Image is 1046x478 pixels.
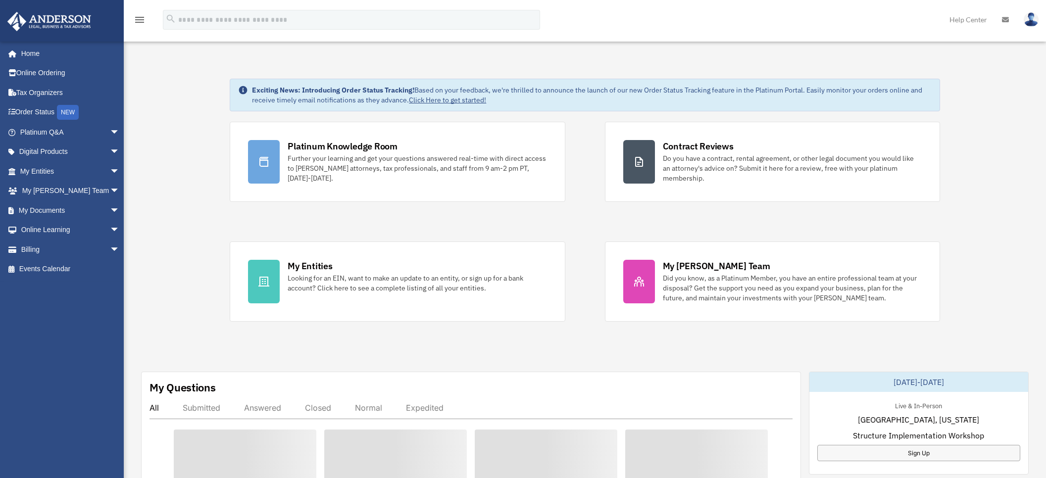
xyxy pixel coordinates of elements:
a: Billingarrow_drop_down [7,239,135,259]
div: [DATE]-[DATE] [809,372,1028,392]
span: arrow_drop_down [110,161,130,182]
span: arrow_drop_down [110,220,130,240]
a: Platinum Knowledge Room Further your learning and get your questions answered real-time with dire... [230,122,565,202]
div: All [149,403,159,413]
span: arrow_drop_down [110,239,130,260]
div: Answered [244,403,281,413]
div: NEW [57,105,79,120]
a: My Entitiesarrow_drop_down [7,161,135,181]
span: [GEOGRAPHIC_DATA], [US_STATE] [858,414,979,426]
span: Structure Implementation Workshop [853,430,984,441]
div: Expedited [406,403,444,413]
div: Based on your feedback, we're thrilled to announce the launch of our new Order Status Tracking fe... [252,85,931,105]
span: arrow_drop_down [110,122,130,143]
div: Normal [355,403,382,413]
a: Home [7,44,130,63]
div: Looking for an EIN, want to make an update to an entity, or sign up for a bank account? Click her... [288,273,547,293]
div: Submitted [183,403,220,413]
img: Anderson Advisors Platinum Portal [4,12,94,31]
a: Online Learningarrow_drop_down [7,220,135,240]
a: My Documentsarrow_drop_down [7,200,135,220]
div: My Questions [149,380,216,395]
a: Order StatusNEW [7,102,135,123]
div: Did you know, as a Platinum Member, you have an entire professional team at your disposal? Get th... [663,273,922,303]
strong: Exciting News: Introducing Order Status Tracking! [252,86,414,95]
span: arrow_drop_down [110,142,130,162]
i: menu [134,14,146,26]
a: Sign Up [817,445,1020,461]
span: arrow_drop_down [110,200,130,221]
div: Further your learning and get your questions answered real-time with direct access to [PERSON_NAM... [288,153,547,183]
a: Online Ordering [7,63,135,83]
a: My [PERSON_NAME] Team Did you know, as a Platinum Member, you have an entire professional team at... [605,241,940,322]
div: Closed [305,403,331,413]
a: Click Here to get started! [409,96,486,104]
a: menu [134,17,146,26]
span: arrow_drop_down [110,181,130,201]
div: Live & In-Person [887,400,950,410]
div: Do you have a contract, rental agreement, or other legal document you would like an attorney's ad... [663,153,922,183]
a: Contract Reviews Do you have a contract, rental agreement, or other legal document you would like... [605,122,940,202]
a: My Entities Looking for an EIN, want to make an update to an entity, or sign up for a bank accoun... [230,241,565,322]
a: Tax Organizers [7,83,135,102]
i: search [165,13,176,24]
a: Events Calendar [7,259,135,279]
img: User Pic [1024,12,1039,27]
div: Platinum Knowledge Room [288,140,398,152]
div: My Entities [288,260,332,272]
a: My [PERSON_NAME] Teamarrow_drop_down [7,181,135,201]
a: Digital Productsarrow_drop_down [7,142,135,162]
div: Contract Reviews [663,140,734,152]
a: Platinum Q&Aarrow_drop_down [7,122,135,142]
div: My [PERSON_NAME] Team [663,260,770,272]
